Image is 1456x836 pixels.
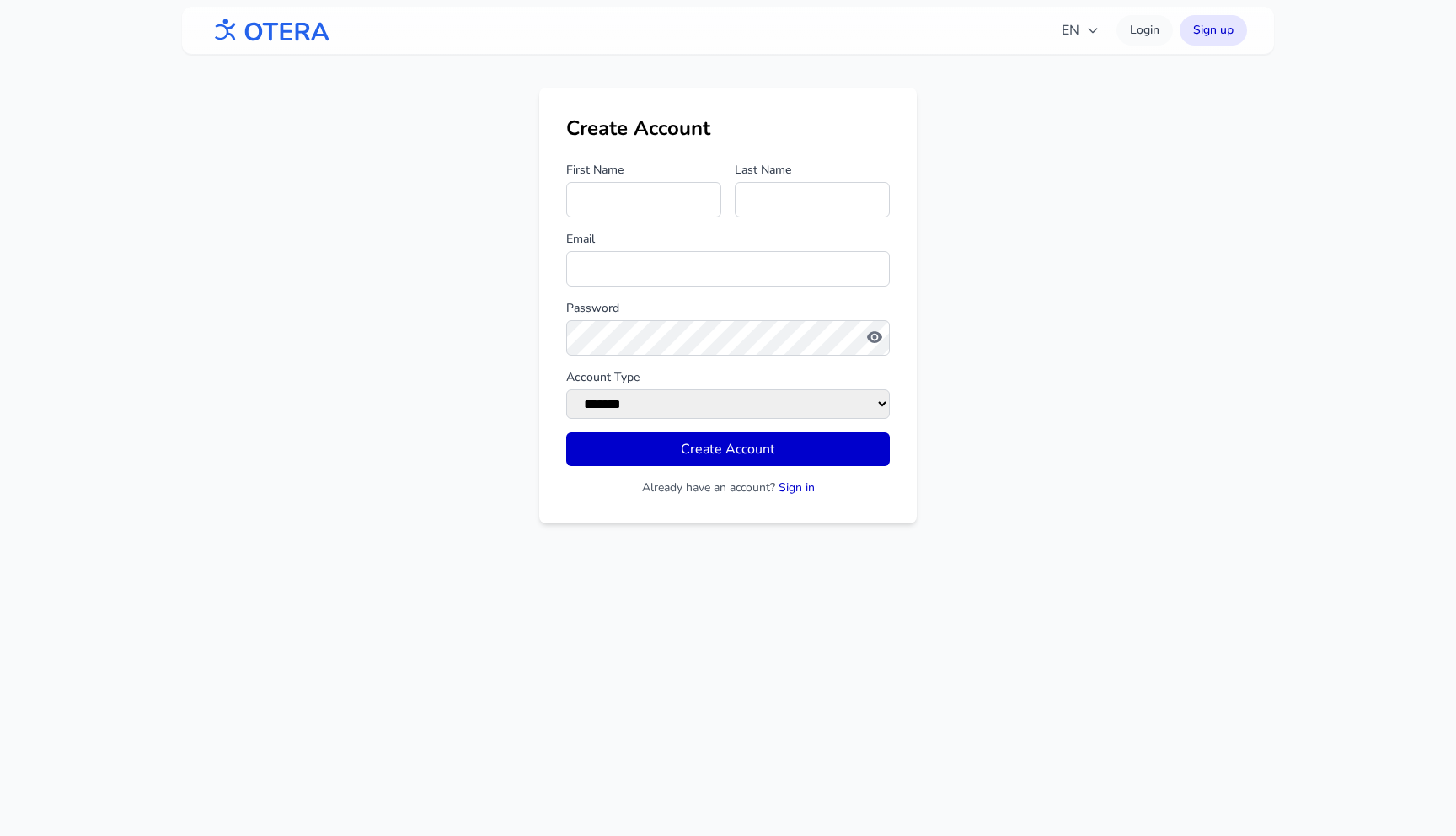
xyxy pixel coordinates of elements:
[566,231,890,248] label: Email
[566,480,890,496] p: Already have an account?
[566,432,890,466] button: Create Account
[209,12,330,50] img: OTERA logo
[1116,15,1173,46] a: Login
[566,300,890,317] label: Password
[735,162,890,179] label: Last Name
[1062,20,1100,40] span: EN
[1052,13,1110,47] button: EN
[779,480,815,496] a: Sign in
[566,162,721,179] label: First Name
[1180,15,1247,46] a: Sign up
[566,115,890,142] h1: Create Account
[566,369,890,386] label: Account Type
